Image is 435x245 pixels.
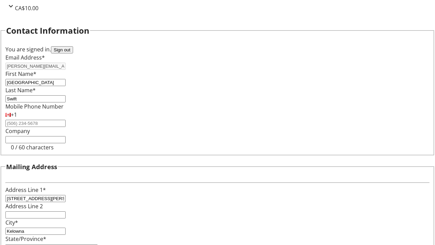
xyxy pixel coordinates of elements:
[5,86,36,94] label: Last Name*
[5,120,66,127] input: (506) 234-5678
[6,24,89,37] h2: Contact Information
[5,70,36,78] label: First Name*
[5,195,66,202] input: Address
[5,127,30,135] label: Company
[5,103,64,110] label: Mobile Phone Number
[5,186,46,194] label: Address Line 1*
[5,219,18,226] label: City*
[5,45,430,53] div: You are signed in.
[6,162,57,171] h3: Mailing Address
[5,228,66,235] input: City
[5,54,45,61] label: Email Address*
[5,235,46,243] label: State/Province*
[11,144,54,151] tr-character-limit: 0 / 60 characters
[5,202,43,210] label: Address Line 2
[15,4,38,12] span: CA$10.00
[51,46,73,53] button: Sign out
